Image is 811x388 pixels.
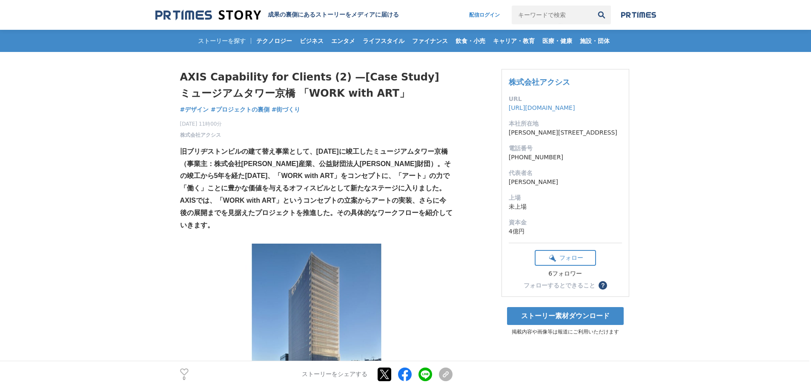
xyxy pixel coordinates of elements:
[509,144,622,153] dt: 電話番号
[272,106,301,113] span: #街づくり
[576,30,613,52] a: 施設・団体
[535,270,596,278] div: 6フォロワー
[621,11,656,18] img: prtimes
[253,30,295,52] a: テクノロジー
[599,281,607,290] button: ？
[509,119,622,128] dt: 本社所在地
[509,193,622,202] dt: 上場
[509,178,622,187] dd: [PERSON_NAME]
[509,202,622,211] dd: 未上場
[180,120,222,128] span: [DATE] 11時00分
[180,106,209,113] span: #デザイン
[272,105,301,114] a: #街づくり
[180,131,221,139] a: 株式会社アクシス
[409,30,451,52] a: ファイナンス
[600,282,606,288] span: ？
[509,218,622,227] dt: 資本金
[509,104,575,111] a: [URL][DOMAIN_NAME]
[509,128,622,137] dd: [PERSON_NAME][STREET_ADDRESS]
[539,30,576,52] a: 医療・健康
[592,6,611,24] button: 検索
[509,169,622,178] dt: 代表者名
[328,37,358,45] span: エンタメ
[296,30,327,52] a: ビジネス
[461,6,508,24] a: 配信ログイン
[155,9,261,21] img: 成果の裏側にあるストーリーをメディアに届ける
[253,37,295,45] span: テクノロジー
[328,30,358,52] a: エンタメ
[452,30,489,52] a: 飲食・小売
[359,30,408,52] a: ライフスタイル
[296,37,327,45] span: ビジネス
[211,105,269,114] a: #プロジェクトの裏側
[452,37,489,45] span: 飲食・小売
[509,95,622,103] dt: URL
[507,307,624,325] a: ストーリー素材ダウンロード
[155,9,399,21] a: 成果の裏側にあるストーリーをメディアに届ける 成果の裏側にあるストーリーをメディアに届ける
[539,37,576,45] span: 医療・健康
[490,37,538,45] span: キャリア・教育
[490,30,538,52] a: キャリア・教育
[502,328,629,336] p: 掲載内容や画像等は報道にご利用いただけます
[180,69,453,102] h1: AXIS Capability for Clients (2) —[Case Study] ミュージアムタワー京橋 「WORK with ART」
[509,78,570,86] a: 株式会社アクシス
[524,282,595,288] div: フォローするとできること
[302,371,367,379] p: ストーリーをシェアする
[576,37,613,45] span: 施設・団体
[180,105,209,114] a: #デザイン
[509,153,622,162] dd: [PHONE_NUMBER]
[211,106,269,113] span: #プロジェクトの裏側
[535,250,596,266] button: フォロー
[180,197,453,229] strong: AXISでは、「WORK with ART」というコンセプトの立案からアートの実装、さらに今後の展開までを見据えたプロジェクトを推進した。その具体的なワークフローを紹介していきます。
[409,37,451,45] span: ファイナンス
[268,11,399,19] h2: 成果の裏側にあるストーリーをメディアに届ける
[180,377,189,381] p: 0
[180,148,451,192] strong: 旧ブリヂストンビルの建て替え事業として、[DATE]に竣工したミュージアムタワー京橋（事業主：株式会社[PERSON_NAME]産業、公益財団法人[PERSON_NAME]財団）。その竣工から5...
[359,37,408,45] span: ライフスタイル
[512,6,592,24] input: キーワードで検索
[509,227,622,236] dd: 4億円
